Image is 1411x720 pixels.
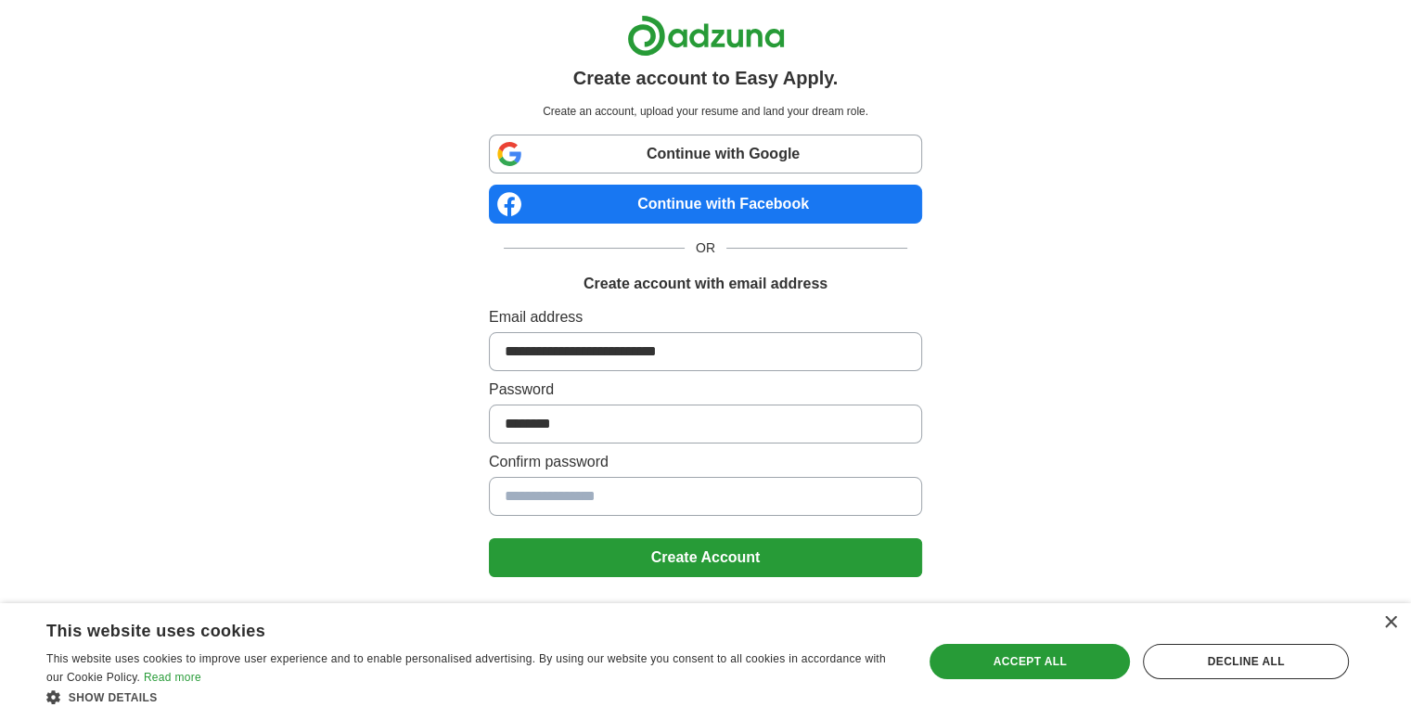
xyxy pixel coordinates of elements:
div: Show details [46,688,897,706]
p: Create an account, upload your resume and land your dream role. [493,103,918,120]
h1: Create account to Easy Apply. [573,64,839,92]
label: Password [489,379,922,401]
div: Close [1383,616,1397,630]
h1: Create account with email address [584,273,827,295]
span: OR [685,238,726,258]
a: Continue with Google [489,135,922,174]
div: Accept all [930,644,1130,679]
div: Decline all [1143,644,1349,679]
span: Show details [69,691,158,704]
label: Email address [489,306,922,328]
a: Read more, opens a new window [144,671,201,684]
div: This website uses cookies [46,614,851,642]
a: Continue with Facebook [489,185,922,224]
span: This website uses cookies to improve user experience and to enable personalised advertising. By u... [46,652,886,684]
img: Adzuna logo [627,15,785,57]
button: Create Account [489,538,922,577]
label: Confirm password [489,451,922,473]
